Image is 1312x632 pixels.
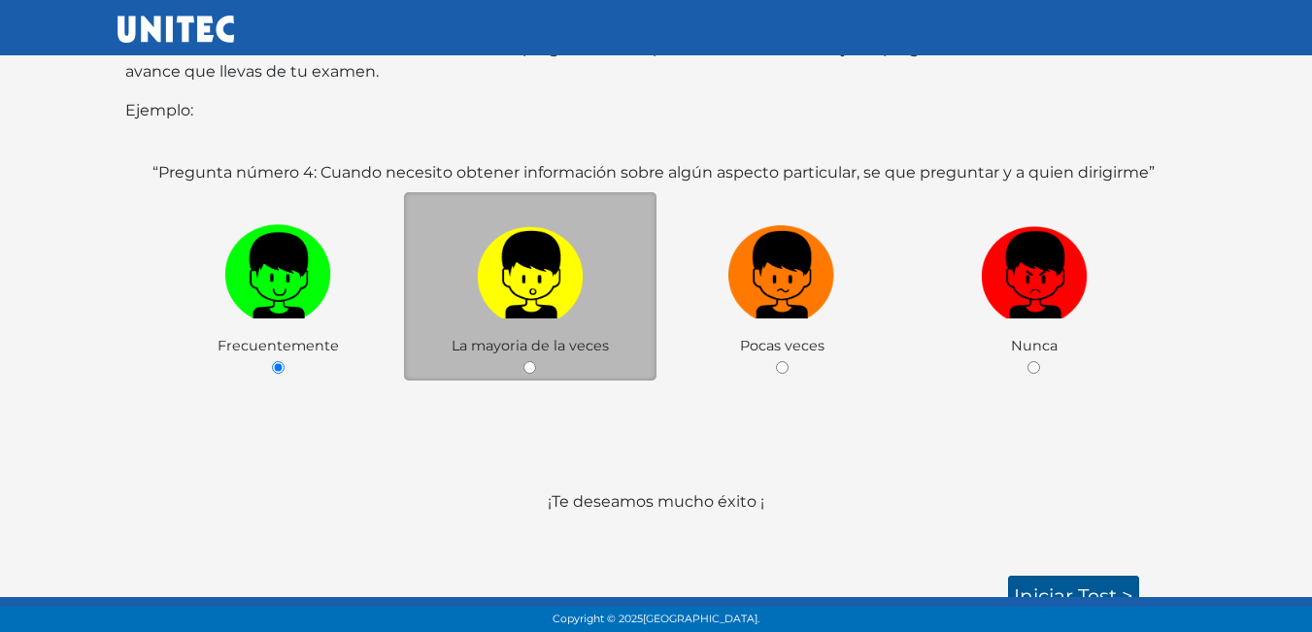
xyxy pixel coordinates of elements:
[125,37,1188,83] p: Para terminar el examen debes contestar todas las preguntas. En la parte inferior de cada hoja de...
[728,217,835,319] img: n1.png
[1011,337,1058,354] span: Nunca
[740,337,824,354] span: Pocas veces
[981,217,1088,319] img: r1.png
[452,337,609,354] span: La mayoria de la veces
[125,490,1188,560] p: ¡Te deseamos mucho éxito ¡
[125,99,1188,122] p: Ejemplo:
[218,337,339,354] span: Frecuentemente
[118,16,234,43] img: UNITEC
[1008,576,1139,616] a: Iniciar test >
[643,613,759,625] span: [GEOGRAPHIC_DATA].
[477,217,584,319] img: a1.png
[224,217,331,319] img: v1.png
[152,161,1155,184] label: “Pregunta número 4: Cuando necesito obtener información sobre algún aspecto particular, se que pr...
